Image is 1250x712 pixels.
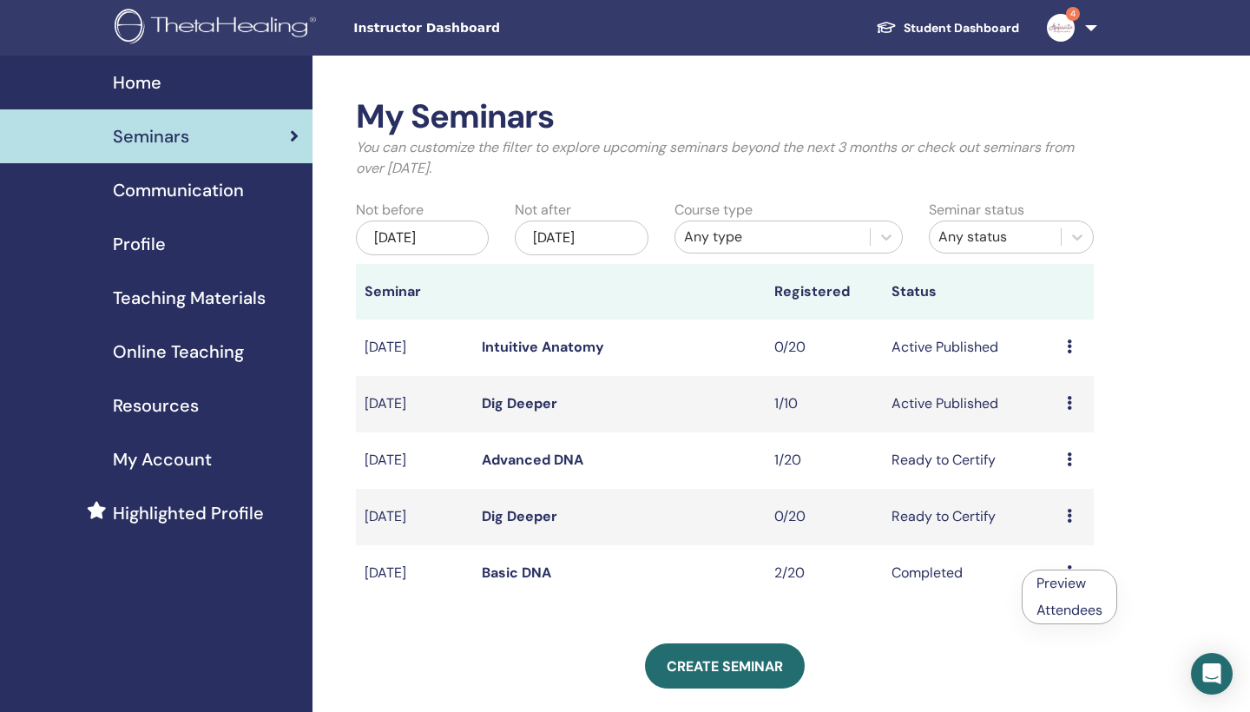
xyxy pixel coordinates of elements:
span: Communication [113,177,244,203]
td: Active Published [883,320,1058,376]
span: Resources [113,392,199,419]
th: Seminar [356,264,473,320]
th: Registered [766,264,883,320]
div: [DATE] [515,221,648,255]
td: 2/20 [766,545,883,602]
label: Course type [674,200,753,221]
a: Preview [1036,574,1086,592]
a: Dig Deeper [482,394,557,412]
h2: My Seminars [356,97,1094,137]
td: [DATE] [356,545,473,602]
td: 1/10 [766,376,883,432]
span: My Account [113,446,212,472]
span: 4 [1066,7,1080,21]
span: Profile [113,231,166,257]
p: You can customize the filter to explore upcoming seminars beyond the next 3 months or check out s... [356,137,1094,179]
td: Completed [883,545,1058,602]
td: [DATE] [356,432,473,489]
a: Intuitive Anatomy [482,338,604,356]
div: Any status [938,227,1052,247]
div: [DATE] [356,221,489,255]
td: 0/20 [766,489,883,545]
span: Online Teaching [113,339,244,365]
td: [DATE] [356,320,473,376]
th: Status [883,264,1058,320]
label: Not before [356,200,424,221]
td: Ready to Certify [883,489,1058,545]
span: Instructor Dashboard [353,19,614,37]
span: Create seminar [667,657,783,676]
a: Student Dashboard [862,12,1033,44]
a: Advanced DNA [482,451,583,469]
div: Open Intercom Messenger [1191,653,1233,695]
img: default.jpg [1047,14,1075,42]
span: Teaching Materials [113,285,266,311]
td: [DATE] [356,489,473,545]
td: 0/20 [766,320,883,376]
label: Not after [515,200,571,221]
span: Home [113,69,161,96]
td: Ready to Certify [883,432,1058,489]
img: logo.png [115,9,322,48]
td: Active Published [883,376,1058,432]
td: [DATE] [356,376,473,432]
span: Highlighted Profile [113,500,264,526]
a: Attendees [1036,601,1102,619]
div: Any type [684,227,861,247]
a: Create seminar [645,643,805,689]
a: Basic DNA [482,564,551,582]
img: graduation-cap-white.svg [876,20,897,35]
span: Seminars [113,123,189,149]
a: Dig Deeper [482,507,557,525]
td: 1/20 [766,432,883,489]
label: Seminar status [929,200,1024,221]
